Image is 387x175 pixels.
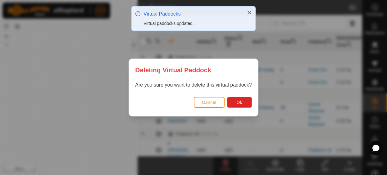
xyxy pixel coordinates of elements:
button: Cancel [194,97,225,108]
span: Deleting Virtual Paddock [135,65,211,75]
button: Ok [227,97,252,108]
button: Close [245,8,254,17]
div: Virtual paddocks updated. [143,20,240,27]
span: Cancel [202,100,216,105]
span: Ok [236,100,242,105]
p: Are you sure you want to delete this virtual paddock? [135,81,252,89]
div: Virtual Paddocks [143,10,240,18]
